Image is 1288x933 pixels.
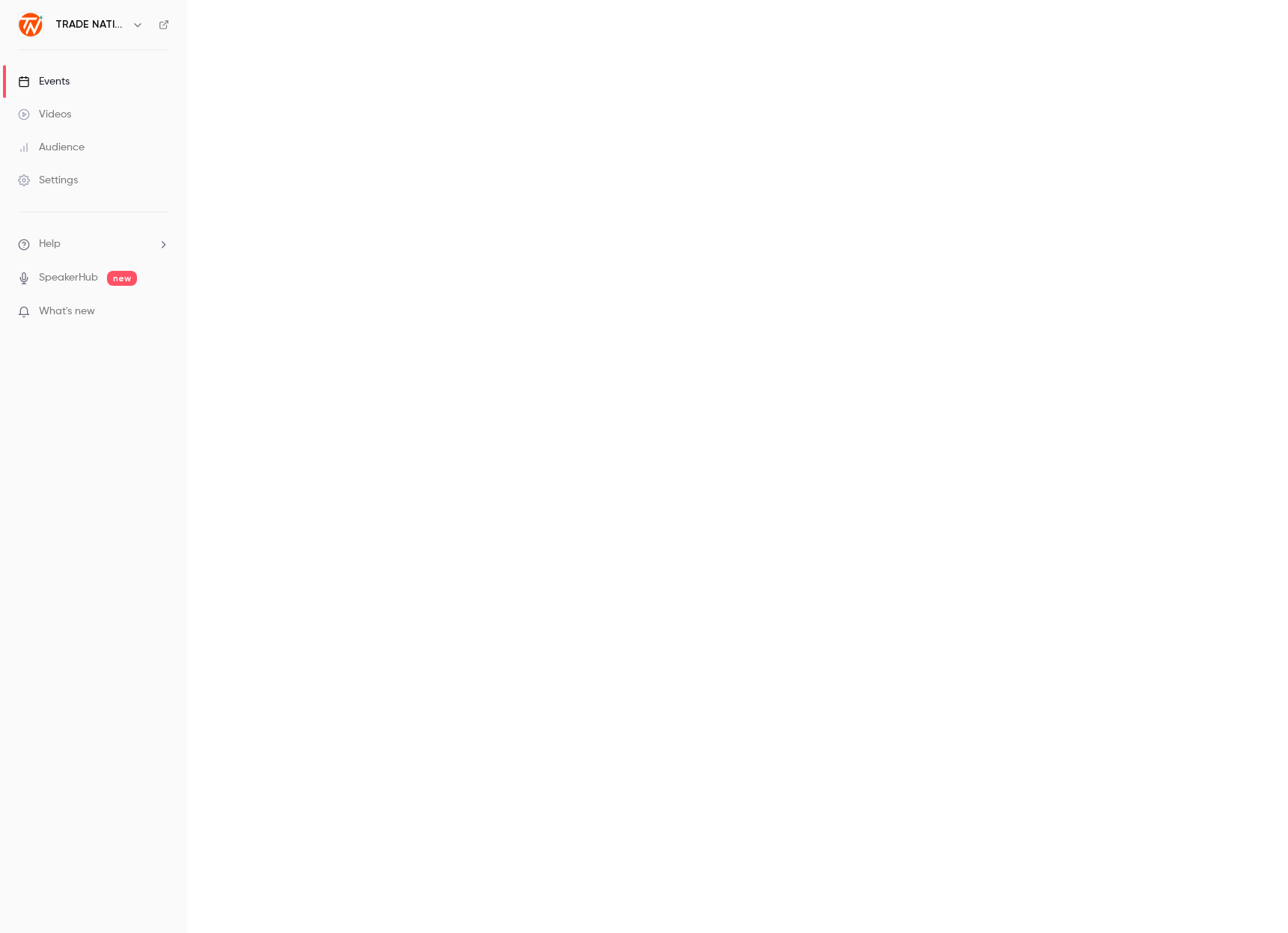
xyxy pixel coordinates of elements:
li: help-dropdown-opener [18,236,169,252]
div: Audience [18,140,85,155]
a: SpeakerHub [39,270,98,286]
span: What's new [39,304,95,319]
div: Videos [18,107,71,122]
img: TRADE NATION [19,13,43,37]
h6: TRADE NATION [55,17,126,32]
span: Help [39,236,61,252]
div: Events [18,74,70,89]
div: Settings [18,173,78,188]
span: new [107,271,137,286]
